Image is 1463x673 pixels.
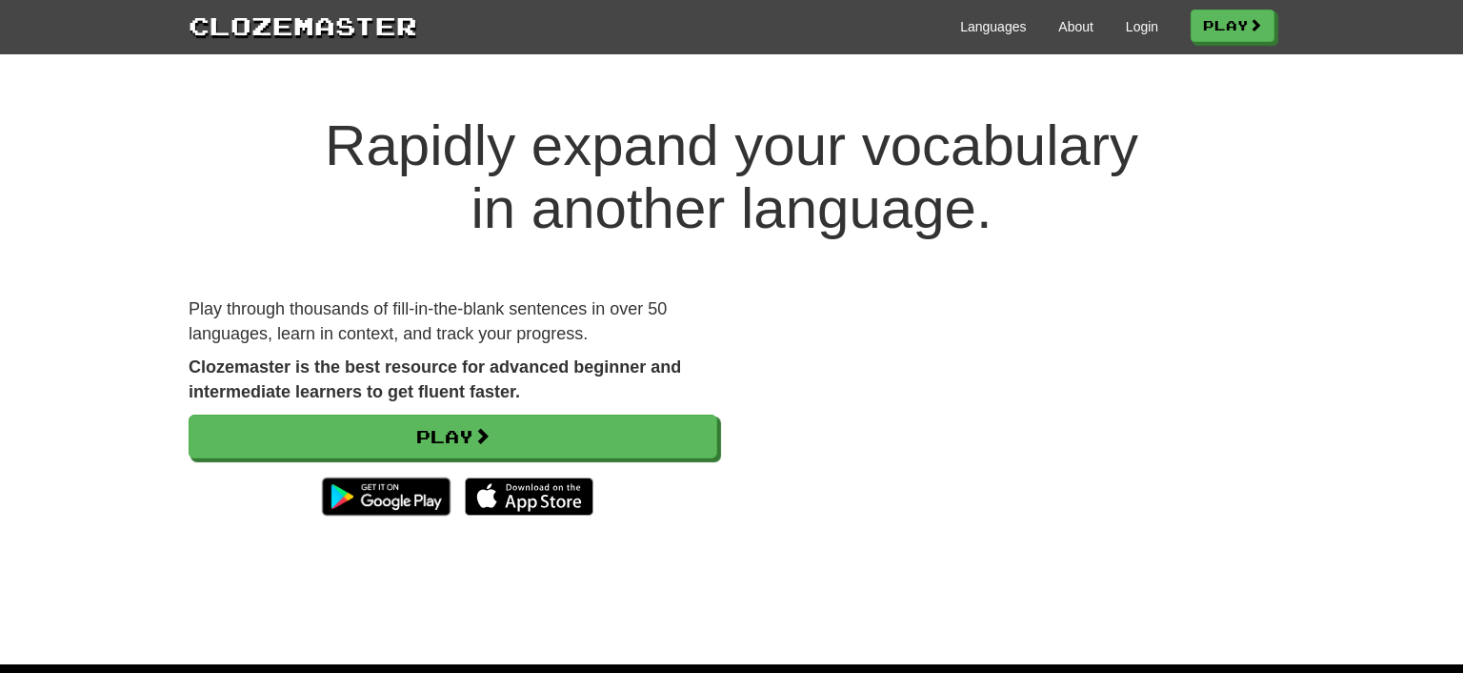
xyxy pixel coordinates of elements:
[960,17,1026,36] a: Languages
[465,478,593,516] img: Download_on_the_App_Store_Badge_US-UK_135x40-25178aeef6eb6b83b96f5f2d004eda3bffbb37122de64afbaef7...
[1191,10,1274,42] a: Play
[189,357,681,401] strong: Clozemaster is the best resource for advanced beginner and intermediate learners to get fluent fa...
[312,468,460,525] img: Get it on Google Play
[1058,17,1093,36] a: About
[189,8,417,43] a: Clozemaster
[1126,17,1158,36] a: Login
[189,415,717,459] a: Play
[189,297,717,346] p: Play through thousands of fill-in-the-blank sentences in over 50 languages, learn in context, and...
